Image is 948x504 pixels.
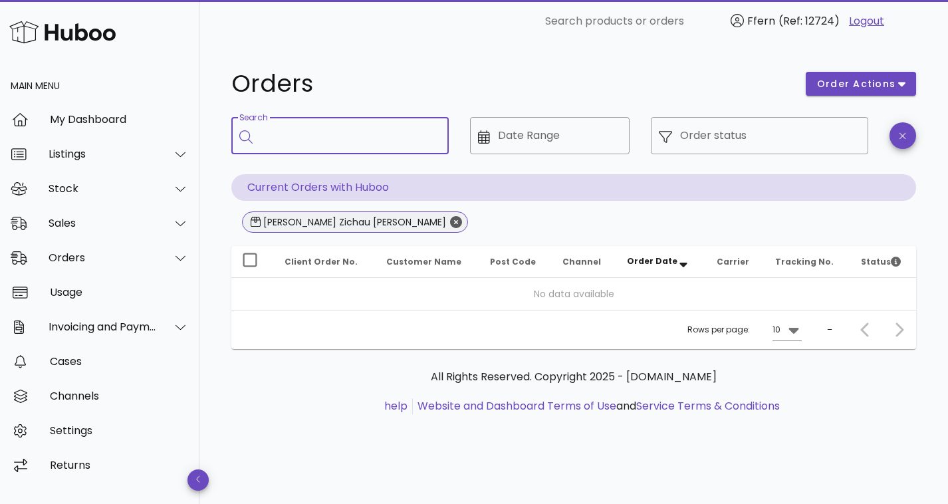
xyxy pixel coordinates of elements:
span: Carrier [717,256,749,267]
li: and [413,398,780,414]
span: Status [861,256,901,267]
div: Usage [50,286,189,299]
div: Returns [50,459,189,471]
div: Settings [50,424,189,437]
span: Channel [562,256,601,267]
th: Post Code [479,246,552,278]
div: Listings [49,148,157,160]
div: Orders [49,251,157,264]
p: All Rights Reserved. Copyright 2025 - [DOMAIN_NAME] [242,369,905,385]
div: Rows per page: [687,311,802,349]
div: Sales [49,217,157,229]
div: [PERSON_NAME] Zichau [PERSON_NAME] [261,215,446,229]
div: 10Rows per page: [772,319,802,340]
a: Website and Dashboard Terms of Use [417,398,616,414]
div: – [827,324,832,336]
span: order actions [816,77,896,91]
p: Current Orders with Huboo [231,174,916,201]
button: order actions [806,72,916,96]
span: Customer Name [386,256,461,267]
th: Order Date: Sorted descending. Activate to remove sorting. [616,246,707,278]
th: Customer Name [376,246,479,278]
td: No data available [231,278,916,310]
div: Stock [49,182,157,195]
th: Status [850,246,916,278]
button: Close [450,216,462,228]
a: Logout [849,13,884,29]
span: Order Date [627,255,677,267]
img: Huboo Logo [9,18,116,47]
span: Tracking No. [775,256,834,267]
span: (Ref: 12724) [778,13,840,29]
th: Channel [552,246,616,278]
a: Service Terms & Conditions [636,398,780,414]
div: Channels [50,390,189,402]
th: Client Order No. [274,246,376,278]
span: Post Code [490,256,536,267]
th: Carrier [706,246,764,278]
div: Invoicing and Payments [49,320,157,333]
a: help [384,398,408,414]
span: Client Order No. [285,256,358,267]
label: Search [239,113,267,123]
h1: Orders [231,72,790,96]
div: Cases [50,355,189,368]
th: Tracking No. [765,246,850,278]
span: Ffern [747,13,775,29]
div: 10 [772,324,780,336]
div: My Dashboard [50,113,189,126]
